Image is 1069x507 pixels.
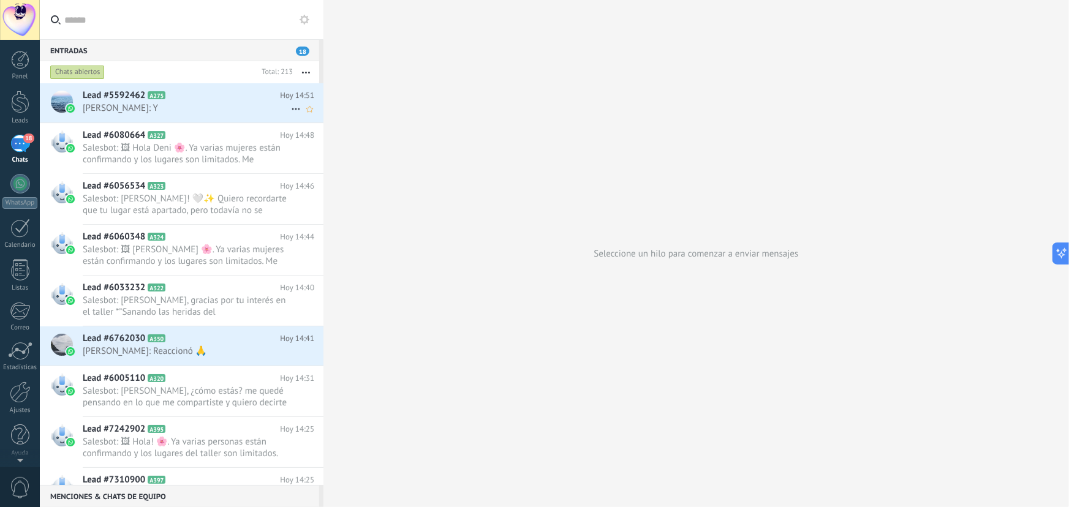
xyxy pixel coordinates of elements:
[83,345,291,357] span: [PERSON_NAME]: Reaccionó 🙏
[66,387,75,396] img: waba.svg
[23,133,34,143] span: 18
[83,180,145,192] span: Lead #6056534
[40,83,323,122] a: Lead #5592462 A275 Hoy 14:51 [PERSON_NAME]: Y
[83,332,145,345] span: Lead #6762030
[148,233,165,241] span: A324
[83,282,145,294] span: Lead #6033232
[2,73,38,81] div: Panel
[83,89,145,102] span: Lead #5592462
[293,61,319,83] button: Más
[40,326,323,366] a: Lead #6762030 A350 Hoy 14:41 [PERSON_NAME]: Reaccionó 🙏
[83,244,291,267] span: Salesbot: 🖼 [PERSON_NAME] 🌸. Ya varias mujeres están confirmando y los lugares son limitados. Me ...
[148,91,165,99] span: A275
[40,417,323,467] a: Lead #7242902 A395 Hoy 14:25 Salesbot: 🖼 Hola! 🌸. Ya varias personas están confirmando y los luga...
[40,485,319,507] div: Menciones & Chats de equipo
[66,438,75,446] img: waba.svg
[148,182,165,190] span: A323
[2,117,38,125] div: Leads
[83,129,145,141] span: Lead #6080664
[148,374,165,382] span: A320
[83,231,145,243] span: Lead #6060348
[40,39,319,61] div: Entradas
[296,47,309,56] span: 18
[40,225,323,275] a: Lead #6060348 A324 Hoy 14:44 Salesbot: 🖼 [PERSON_NAME] 🌸. Ya varias mujeres están confirmando y l...
[66,104,75,113] img: waba.svg
[148,284,165,291] span: A322
[280,282,314,294] span: Hoy 14:40
[40,366,323,416] a: Lead #6005110 A320 Hoy 14:31 Salesbot: [PERSON_NAME], ¿cómo estás? me quedé pensando en lo que me...
[66,347,75,356] img: waba.svg
[2,407,38,415] div: Ajustes
[83,142,291,165] span: Salesbot: 🖼 Hola Deni 🌸. Ya varias mujeres están confirmando y los lugares son limitados. Me [PER...
[83,423,145,435] span: Lead #7242902
[257,66,293,78] div: Total: 213
[83,295,291,318] span: Salesbot: [PERSON_NAME], gracias por tu interés en el taller *”Sanando las heridas del [PERSON_NA...
[2,197,37,209] div: WhatsApp
[66,195,75,203] img: waba.svg
[83,372,145,385] span: Lead #6005110
[148,476,165,484] span: A397
[66,144,75,152] img: waba.svg
[83,102,291,114] span: [PERSON_NAME]: Y
[83,385,291,408] span: Salesbot: [PERSON_NAME], ¿cómo estás? me quedé pensando en lo que me compartiste y quiero decirte...
[40,123,323,173] a: Lead #6080664 A327 Hoy 14:48 Salesbot: 🖼 Hola Deni 🌸. Ya varias mujeres están confirmando y los l...
[66,246,75,254] img: waba.svg
[40,174,323,224] a: Lead #6056534 A323 Hoy 14:46 Salesbot: [PERSON_NAME]! 🤍✨ Quiero recordarte que tu lugar está apar...
[280,89,314,102] span: Hoy 14:51
[83,474,145,486] span: Lead #7310900
[83,193,291,216] span: Salesbot: [PERSON_NAME]! 🤍✨ Quiero recordarte que tu lugar está apartado, pero todavía no se conf...
[280,231,314,243] span: Hoy 14:44
[148,334,165,342] span: A350
[2,241,38,249] div: Calendario
[280,332,314,345] span: Hoy 14:41
[40,276,323,326] a: Lead #6033232 A322 Hoy 14:40 Salesbot: [PERSON_NAME], gracias por tu interés en el taller *”Sanan...
[2,364,38,372] div: Estadísticas
[280,423,314,435] span: Hoy 14:25
[148,425,165,433] span: A395
[2,324,38,332] div: Correo
[2,284,38,292] div: Listas
[83,436,291,459] span: Salesbot: 🖼 Hola! 🌸. Ya varias personas están confirmando y los lugares del taller son limitados....
[50,65,105,80] div: Chats abiertos
[66,296,75,305] img: waba.svg
[280,129,314,141] span: Hoy 14:48
[280,474,314,486] span: Hoy 14:25
[280,180,314,192] span: Hoy 14:46
[2,156,38,164] div: Chats
[148,131,165,139] span: A327
[280,372,314,385] span: Hoy 14:31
